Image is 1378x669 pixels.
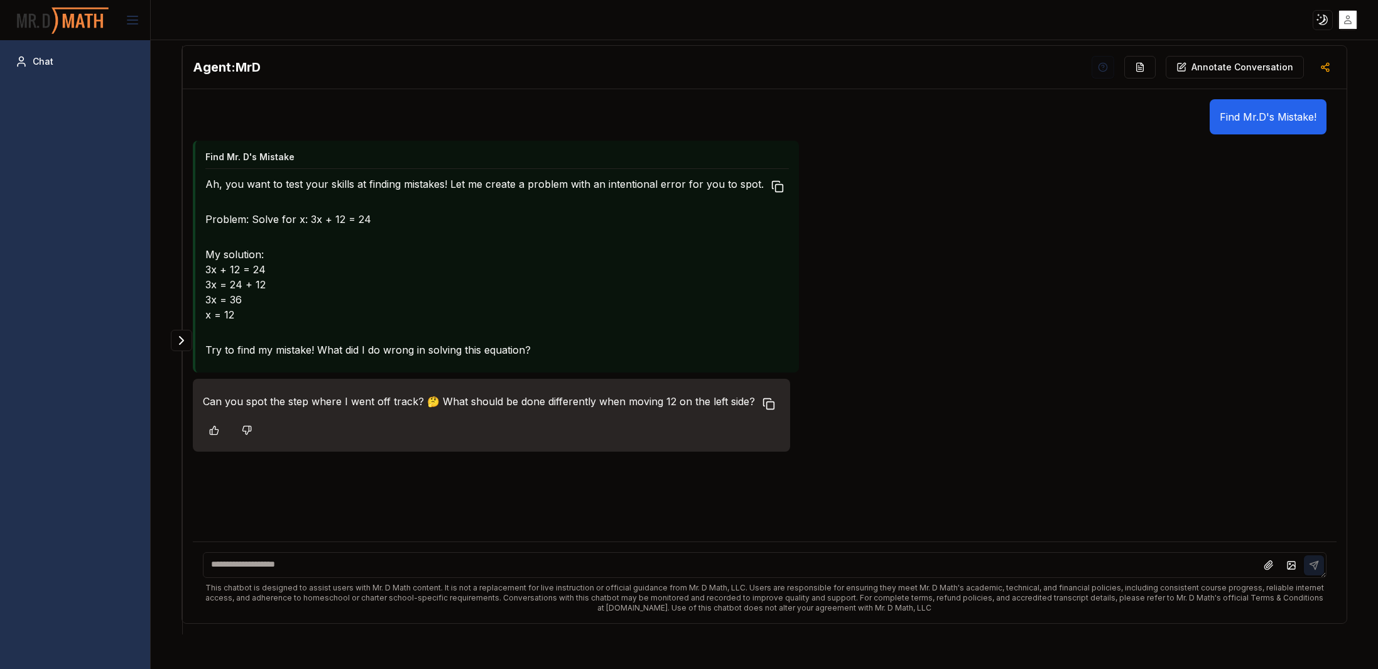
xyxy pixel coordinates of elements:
[203,394,755,409] p: Can you spot the step where I went off track? 🤔 What should be done differently when moving 12 on...
[205,247,764,322] p: My solution: 3x + 12 = 24 3x = 24 + 12 3x = 36 x = 12
[33,55,53,68] span: Chat
[193,58,261,76] h2: MrD
[1124,56,1156,79] button: Re-Fill Questions
[1166,56,1304,79] button: Annotate Conversation
[1191,61,1293,73] p: Annotate Conversation
[171,330,192,351] button: Expand panel
[205,342,764,357] p: Try to find my mistake! What did I do wrong in solving this equation?
[16,4,110,37] img: PromptOwl
[203,583,1326,613] div: This chatbot is designed to assist users with Mr. D Math content. It is not a replacement for liv...
[205,177,764,192] p: Ah, you want to test your skills at finding mistakes! Let me create a problem with an intentional...
[1092,56,1114,79] button: Help Videos
[1339,11,1357,29] img: placeholder-user.jpg
[10,50,140,73] a: Chat
[205,151,295,163] h4: Find Mr. D's Mistake
[1220,109,1316,124] p: Find Mr.D's Mistake!
[205,212,764,227] p: Problem: Solve for x: 3x + 12 = 24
